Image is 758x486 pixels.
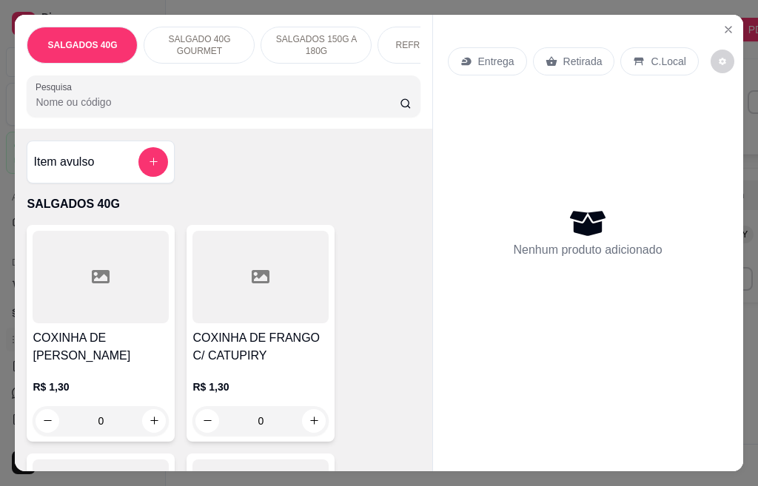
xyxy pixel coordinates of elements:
[514,241,663,259] p: Nenhum produto adicionado
[47,39,117,51] p: SALGADOS 40G
[33,379,169,394] p: R$ 1,30
[717,18,740,41] button: Close
[33,153,94,171] h4: Item avulso
[711,50,734,73] button: decrease-product-quantity
[395,39,471,51] p: REFRIGERANTES
[36,95,400,109] input: Pesquisa
[192,379,329,394] p: R$ 1,30
[478,54,514,69] p: Entrega
[142,409,166,433] button: increase-product-quantity
[33,329,169,365] h4: COXINHA DE [PERSON_NAME]
[195,409,219,433] button: decrease-product-quantity
[36,409,59,433] button: decrease-product-quantity
[138,147,168,177] button: add-separate-item
[27,195,420,213] p: SALGADOS 40G
[156,33,242,57] p: SALGADO 40G GOURMET
[563,54,603,69] p: Retirada
[36,81,77,93] label: Pesquisa
[651,54,685,69] p: C.Local
[273,33,359,57] p: SALGADOS 150G A 180G
[192,329,329,365] h4: COXINHA DE FRANGO C/ CATUPIRY
[302,409,326,433] button: increase-product-quantity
